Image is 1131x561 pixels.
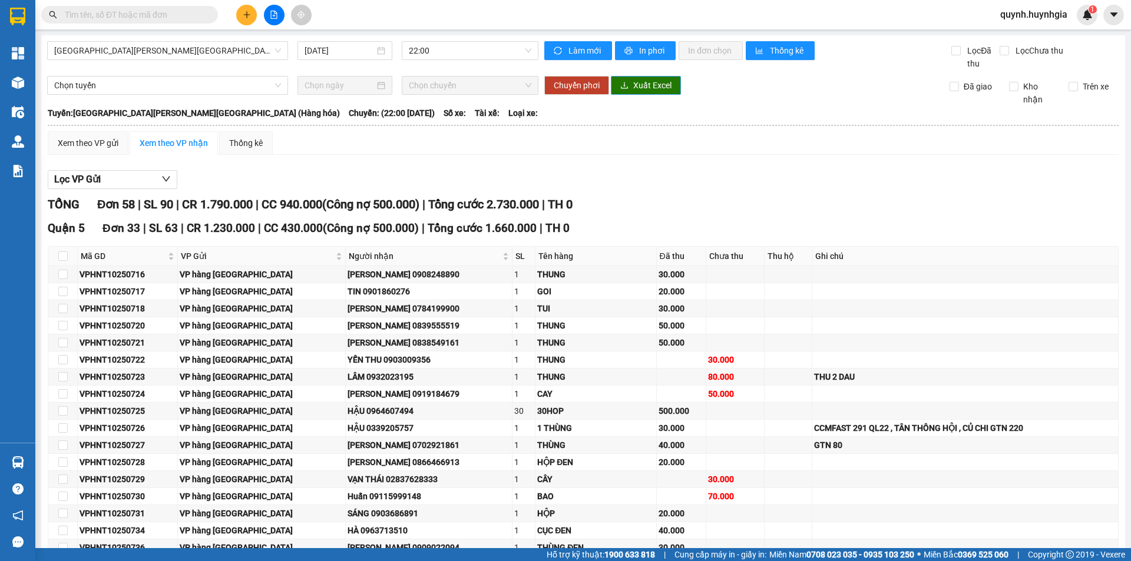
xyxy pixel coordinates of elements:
[806,550,914,559] strong: 0708 023 035 - 0935 103 250
[514,268,533,281] div: 1
[514,336,533,349] div: 1
[348,387,510,400] div: [PERSON_NAME] 0919184679
[1078,80,1113,93] span: Trên xe
[180,353,344,366] div: VP hàng [GEOGRAPHIC_DATA]
[264,221,323,235] span: CC 430.000
[348,507,510,520] div: SÁNG 0903686891
[535,247,656,266] th: Tên hàng
[963,44,999,70] span: Lọc Đã thu
[537,370,654,383] div: THUNG
[78,283,178,300] td: VPHNT10250717
[514,439,533,452] div: 1
[80,319,176,332] div: VPHNT10250720
[181,221,184,235] span: |
[514,387,533,400] div: 1
[80,336,176,349] div: VPHNT10250721
[144,197,173,211] span: SL 90
[243,11,251,19] span: plus
[180,285,344,298] div: VP hàng [GEOGRAPHIC_DATA]
[514,541,533,554] div: 1
[48,197,80,211] span: TỔNG
[176,197,179,211] span: |
[659,421,705,434] div: 30.000
[537,439,654,452] div: THÙNG
[180,387,344,400] div: VP hàng [GEOGRAPHIC_DATA]
[348,439,510,452] div: [PERSON_NAME] 0702921861
[444,107,466,119] span: Số xe:
[475,107,500,119] span: Tài xế:
[958,550,1008,559] strong: 0369 525 060
[1066,550,1074,559] span: copyright
[508,107,538,119] span: Loại xe:
[78,522,178,539] td: VPHNT10250734
[54,172,101,187] span: Lọc VP Gửi
[348,353,510,366] div: YẾN THU 0903009356
[149,221,178,235] span: SL 63
[161,174,171,184] span: down
[708,353,762,366] div: 30.000
[78,420,178,437] td: VPHNT10250726
[12,47,24,59] img: dashboard-icon
[537,507,654,520] div: HỘP
[80,473,176,486] div: VPHNT10250729
[708,473,762,486] div: 30.000
[348,336,510,349] div: [PERSON_NAME] 0838549161
[348,404,510,417] div: HẬU 0964607494
[180,370,344,383] div: VP hàng [GEOGRAPHIC_DATA]
[615,41,676,60] button: printerIn phơi
[814,370,1116,383] div: THU 2 DAU
[348,285,510,298] div: TIN 0901860276
[537,268,654,281] div: THUNG
[514,490,533,503] div: 1
[349,250,500,263] span: Người nhận
[659,268,705,281] div: 30.000
[178,351,346,369] td: VP hàng Nha Trang
[537,353,654,366] div: THUNG
[180,319,344,332] div: VP hàng [GEOGRAPHIC_DATA]
[12,165,24,177] img: solution-icon
[514,507,533,520] div: 1
[765,247,812,266] th: Thu hộ
[180,541,344,554] div: VP hàng [GEOGRAPHIC_DATA]
[48,221,85,235] span: Quận 5
[78,334,178,351] td: VPHNT10250721
[514,456,533,469] div: 1
[48,170,177,189] button: Lọc VP Gửi
[537,456,654,469] div: HỘP ĐEN
[917,552,921,557] span: ⚪️
[657,247,707,266] th: Đã thu
[349,107,435,119] span: Chuyến: (22:00 [DATE])
[554,47,564,56] span: sync
[291,5,312,25] button: aim
[80,524,176,537] div: VPHNT10250734
[348,541,510,554] div: [PERSON_NAME] 0909022094
[1103,5,1124,25] button: caret-down
[624,47,634,56] span: printer
[708,387,762,400] div: 50.000
[769,548,914,561] span: Miền Nam
[659,507,705,520] div: 20.000
[512,247,535,266] th: SL
[746,41,815,60] button: bar-chartThống kê
[58,137,118,150] div: Xem theo VP gửi
[12,106,24,118] img: warehouse-icon
[812,247,1119,266] th: Ghi chú
[262,197,322,211] span: CC 940.000
[178,505,346,522] td: VP hàng Nha Trang
[297,11,305,19] span: aim
[80,456,176,469] div: VPHNT10250728
[80,439,176,452] div: VPHNT10250727
[1018,80,1060,106] span: Kho nhận
[78,386,178,403] td: VPHNT10250724
[178,266,346,283] td: VP hàng Nha Trang
[428,197,539,211] span: Tổng cước 2.730.000
[348,473,510,486] div: VẠN THÁI 02837628333
[80,541,176,554] div: VPHNT10250736
[540,221,543,235] span: |
[78,266,178,283] td: VPHNT10250716
[544,41,612,60] button: syncLàm mới
[178,420,346,437] td: VP hàng Nha Trang
[54,77,281,94] span: Chọn tuyến
[12,510,24,521] span: notification
[178,437,346,454] td: VP hàng Nha Trang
